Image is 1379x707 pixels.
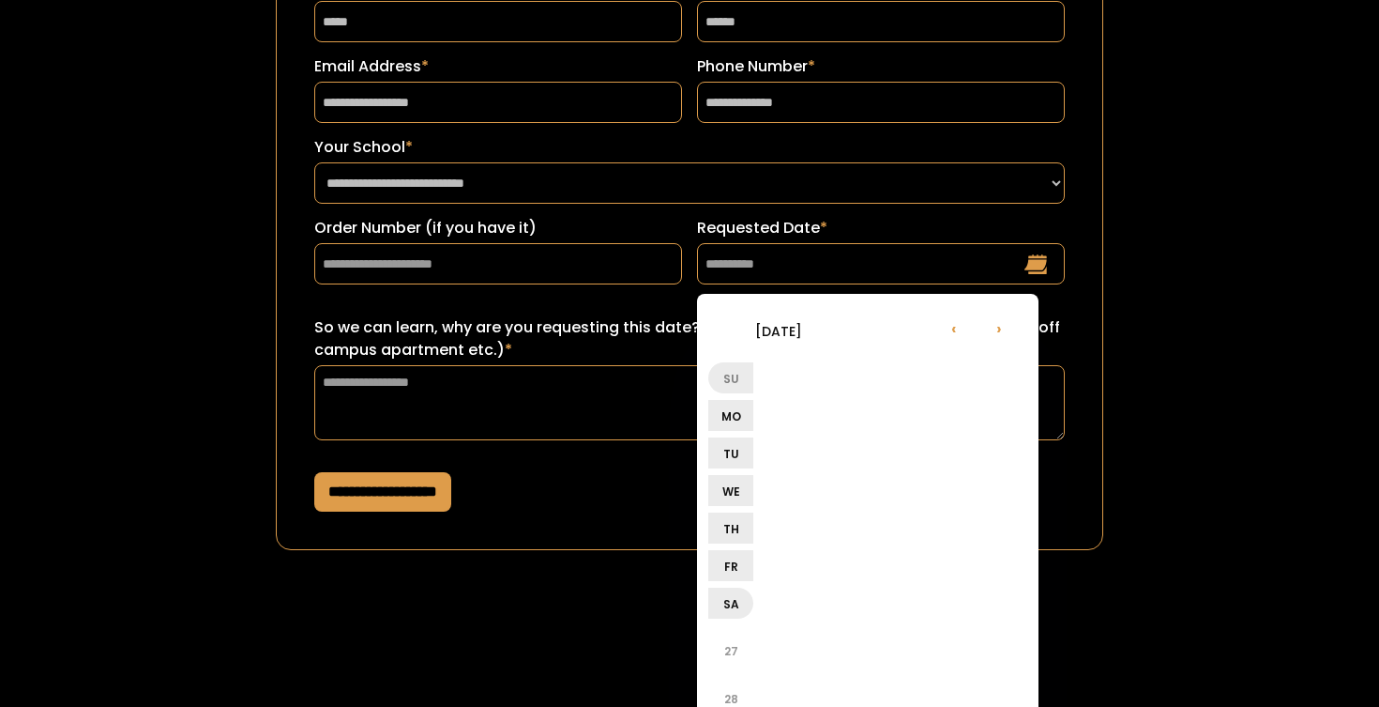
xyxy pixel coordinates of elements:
[314,316,1065,361] label: So we can learn, why are you requesting this date? (ex: sorority recruitment, lease turn over for...
[708,400,753,431] li: Mo
[708,628,753,673] li: 27
[314,55,682,78] label: Email Address
[708,438,753,469] li: Tu
[708,550,753,581] li: Fr
[708,588,753,619] li: Sa
[708,308,849,353] li: [DATE]
[697,55,1065,78] label: Phone Number
[708,513,753,544] li: Th
[708,362,753,393] li: Su
[708,475,753,506] li: We
[314,136,1065,159] label: Your School
[314,217,682,239] label: Order Number (if you have it)
[697,217,1065,239] label: Requested Date
[977,305,1022,350] li: ›
[932,305,977,350] li: ‹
